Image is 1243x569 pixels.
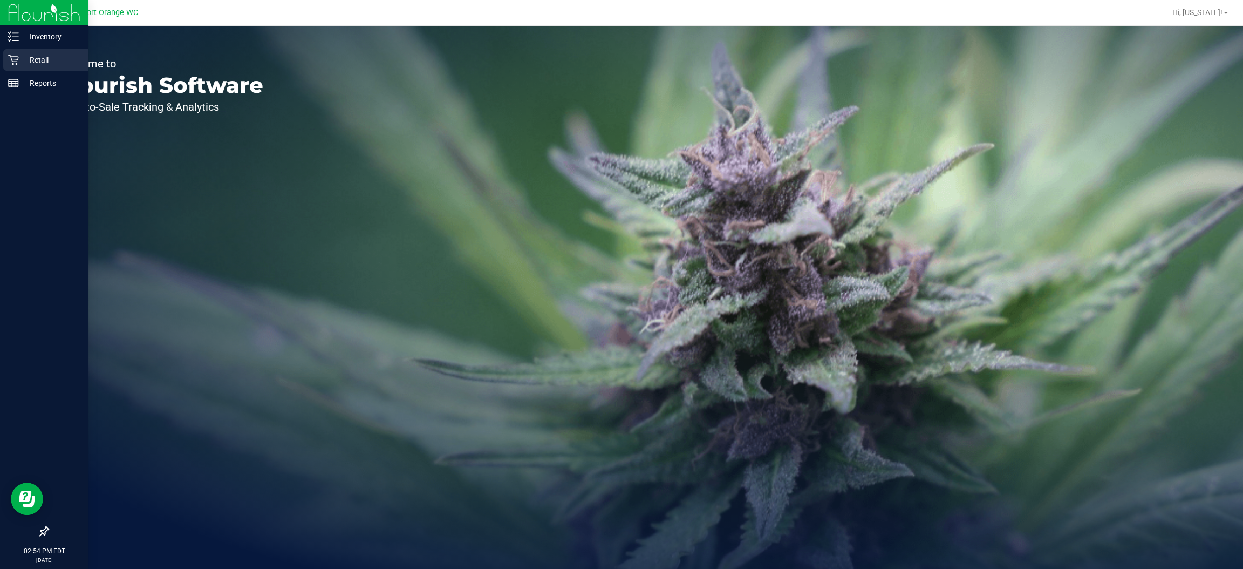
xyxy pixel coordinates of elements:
p: Reports [19,77,84,90]
p: Retail [19,53,84,66]
p: Inventory [19,30,84,43]
p: Flourish Software [58,74,263,96]
span: Hi, [US_STATE]! [1172,8,1222,17]
inline-svg: Inventory [8,31,19,42]
p: Welcome to [58,58,263,69]
span: Port Orange WC [82,8,138,17]
iframe: Resource center [11,483,43,515]
inline-svg: Reports [8,78,19,89]
p: 02:54 PM EDT [5,546,84,556]
p: [DATE] [5,556,84,564]
inline-svg: Retail [8,55,19,65]
p: Seed-to-Sale Tracking & Analytics [58,101,263,112]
